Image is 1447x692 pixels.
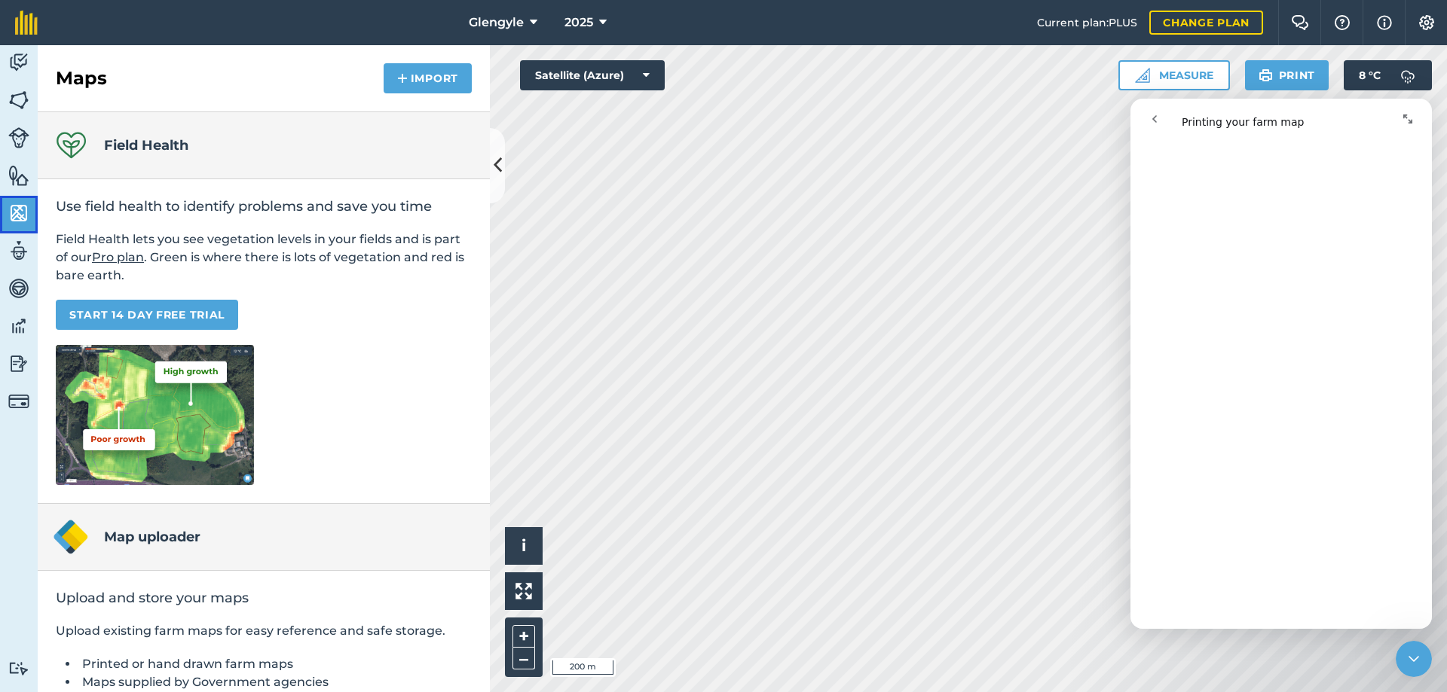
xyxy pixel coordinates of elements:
p: Field Health lets you see vegetation levels in your fields and is part of our . Green is where th... [56,230,472,285]
img: svg+xml;base64,PHN2ZyB4bWxucz0iaHR0cDovL3d3dy53My5vcmcvMjAwMC9zdmciIHdpZHRoPSIxNyIgaGVpZ2h0PSIxNy... [1377,14,1392,32]
img: svg+xml;base64,PHN2ZyB4bWxucz0iaHR0cDovL3d3dy53My5vcmcvMjAwMC9zdmciIHdpZHRoPSI1NiIgaGVpZ2h0PSI2MC... [8,164,29,187]
li: Maps supplied by Government agencies [78,673,472,691]
img: svg+xml;base64,PHN2ZyB4bWxucz0iaHR0cDovL3d3dy53My5vcmcvMjAwMC9zdmciIHdpZHRoPSIxOSIgaGVpZ2h0PSIyNC... [1259,66,1273,84]
img: A cog icon [1418,15,1436,30]
button: Import [384,63,472,93]
img: svg+xml;base64,PD94bWwgdmVyc2lvbj0iMS4wIiBlbmNvZGluZz0idXRmLTgiPz4KPCEtLSBHZW5lcmF0b3I6IEFkb2JlIE... [8,277,29,300]
img: svg+xml;base64,PD94bWwgdmVyc2lvbj0iMS4wIiBlbmNvZGluZz0idXRmLTgiPz4KPCEtLSBHZW5lcmF0b3I6IEFkb2JlIE... [8,51,29,74]
h4: Field Health [104,135,188,156]
img: svg+xml;base64,PD94bWwgdmVyc2lvbj0iMS4wIiBlbmNvZGluZz0idXRmLTgiPz4KPCEtLSBHZW5lcmF0b3I6IEFkb2JlIE... [8,391,29,412]
button: + [512,625,535,648]
button: Satellite (Azure) [520,60,665,90]
h2: Maps [56,66,107,90]
span: i [522,536,526,555]
img: Two speech bubbles overlapping with the left bubble in the forefront [1291,15,1309,30]
span: Current plan : PLUS [1037,14,1137,31]
img: svg+xml;base64,PD94bWwgdmVyc2lvbj0iMS4wIiBlbmNvZGluZz0idXRmLTgiPz4KPCEtLSBHZW5lcmF0b3I6IEFkb2JlIE... [8,127,29,148]
img: Map uploader logo [53,519,89,555]
button: – [512,648,535,669]
img: svg+xml;base64,PHN2ZyB4bWxucz0iaHR0cDovL3d3dy53My5vcmcvMjAwMC9zdmciIHdpZHRoPSI1NiIgaGVpZ2h0PSI2MC... [8,202,29,224]
img: svg+xml;base64,PD94bWwgdmVyc2lvbj0iMS4wIiBlbmNvZGluZz0idXRmLTgiPz4KPCEtLSBHZW5lcmF0b3I6IEFkb2JlIE... [8,315,29,337]
button: Measure [1118,60,1230,90]
img: fieldmargin Logo [15,11,38,35]
img: Four arrows, one pointing top left, one top right, one bottom right and the last bottom left [515,583,532,599]
img: svg+xml;base64,PD94bWwgdmVyc2lvbj0iMS4wIiBlbmNvZGluZz0idXRmLTgiPz4KPCEtLSBHZW5lcmF0b3I6IEFkb2JlIE... [8,239,29,262]
img: Ruler icon [1135,68,1150,83]
h2: Upload and store your maps [56,589,472,607]
li: Printed or hand drawn farm maps [78,655,472,673]
iframe: Intercom live chat [1396,641,1432,677]
img: svg+xml;base64,PD94bWwgdmVyc2lvbj0iMS4wIiBlbmNvZGluZz0idXRmLTgiPz4KPCEtLSBHZW5lcmF0b3I6IEFkb2JlIE... [8,661,29,675]
iframe: Intercom live chat [1130,99,1432,629]
span: 2025 [564,14,593,32]
img: A question mark icon [1333,15,1351,30]
a: START 14 DAY FREE TRIAL [56,300,238,330]
a: Pro plan [92,250,144,264]
button: 8 °C [1344,60,1432,90]
h2: Use field health to identify problems and save you time [56,197,472,215]
p: Upload existing farm maps for easy reference and safe storage. [56,622,472,640]
span: Glengyle [469,14,524,32]
button: i [505,527,543,565]
span: 8 ° C [1359,60,1381,90]
img: svg+xml;base64,PD94bWwgdmVyc2lvbj0iMS4wIiBlbmNvZGluZz0idXRmLTgiPz4KPCEtLSBHZW5lcmF0b3I6IEFkb2JlIE... [1393,60,1423,90]
img: svg+xml;base64,PHN2ZyB4bWxucz0iaHR0cDovL3d3dy53My5vcmcvMjAwMC9zdmciIHdpZHRoPSIxNCIgaGVpZ2h0PSIyNC... [397,69,408,87]
h4: Map uploader [104,526,200,547]
img: svg+xml;base64,PHN2ZyB4bWxucz0iaHR0cDovL3d3dy53My5vcmcvMjAwMC9zdmciIHdpZHRoPSI1NiIgaGVpZ2h0PSI2MC... [8,89,29,111]
img: svg+xml;base64,PD94bWwgdmVyc2lvbj0iMS4wIiBlbmNvZGluZz0idXRmLTgiPz4KPCEtLSBHZW5lcmF0b3I6IEFkb2JlIE... [8,352,29,375]
button: Print [1245,60,1329,90]
a: Change plan [1149,11,1263,35]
